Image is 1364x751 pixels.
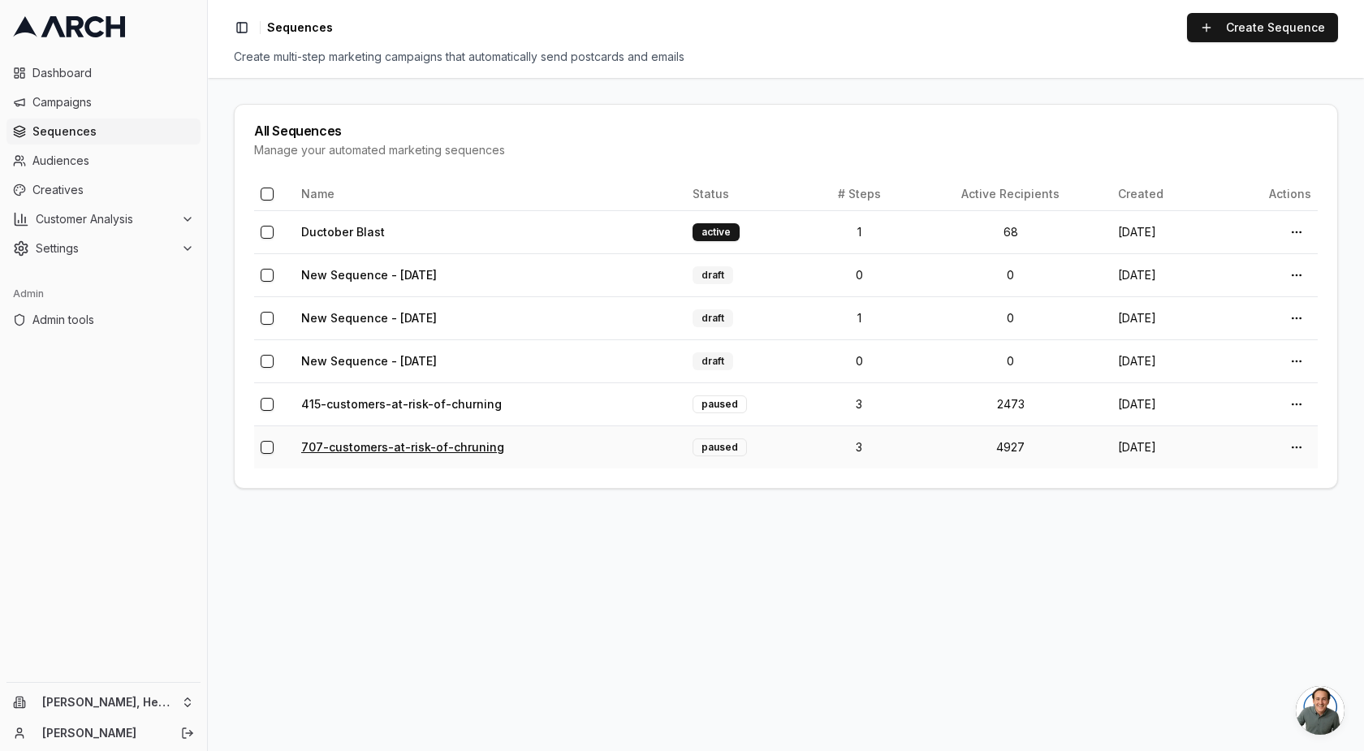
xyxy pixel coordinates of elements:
a: New Sequence - [DATE] [301,354,437,368]
span: Dashboard [32,65,194,81]
a: Create Sequence [1187,13,1338,42]
th: Created [1111,178,1218,210]
td: [DATE] [1111,425,1218,468]
a: Admin tools [6,307,201,333]
th: Actions [1218,178,1318,210]
td: [DATE] [1111,253,1218,296]
button: Settings [6,235,201,261]
td: 68 [910,210,1111,253]
span: Customer Analysis [36,211,175,227]
div: Manage your automated marketing sequences [254,142,1318,158]
div: draft [693,309,733,327]
td: 0 [809,339,910,382]
a: Ductober Blast [301,225,385,239]
a: New Sequence - [DATE] [301,311,437,325]
span: Campaigns [32,94,194,110]
td: [DATE] [1111,296,1218,339]
td: [DATE] [1111,210,1218,253]
div: paused [693,438,747,456]
th: # Steps [809,178,910,210]
th: Name [295,178,686,210]
td: 2473 [910,382,1111,425]
span: Sequences [267,19,333,36]
td: 1 [809,296,910,339]
td: [DATE] [1111,339,1218,382]
td: [DATE] [1111,382,1218,425]
span: Settings [36,240,175,257]
td: 4927 [910,425,1111,468]
div: draft [693,352,733,370]
span: [PERSON_NAME], Heating, Cooling and Drains [42,695,175,710]
th: Active Recipients [910,178,1111,210]
span: Audiences [32,153,194,169]
button: Customer Analysis [6,206,201,232]
a: [PERSON_NAME] [42,725,163,741]
span: Sequences [32,123,194,140]
nav: breadcrumb [267,19,333,36]
td: 3 [809,425,910,468]
td: 3 [809,382,910,425]
a: Sequences [6,119,201,145]
td: 0 [910,339,1111,382]
th: Status [686,178,808,210]
span: Creatives [32,182,194,198]
a: Dashboard [6,60,201,86]
a: 415-customers-at-risk-of-churning [301,397,502,411]
button: [PERSON_NAME], Heating, Cooling and Drains [6,689,201,715]
button: Log out [176,722,199,745]
td: 0 [910,253,1111,296]
div: Open chat [1296,686,1345,735]
div: All Sequences [254,124,1318,137]
a: New Sequence - [DATE] [301,268,437,282]
div: paused [693,395,747,413]
td: 0 [910,296,1111,339]
a: Campaigns [6,89,201,115]
div: active [693,223,740,241]
td: 1 [809,210,910,253]
div: draft [693,266,733,284]
a: 707-customers-at-risk-of-chruning [301,440,504,454]
span: Admin tools [32,312,194,328]
a: Audiences [6,148,201,174]
a: Creatives [6,177,201,203]
div: Admin [6,281,201,307]
td: 0 [809,253,910,296]
div: Create multi-step marketing campaigns that automatically send postcards and emails [234,49,1338,65]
